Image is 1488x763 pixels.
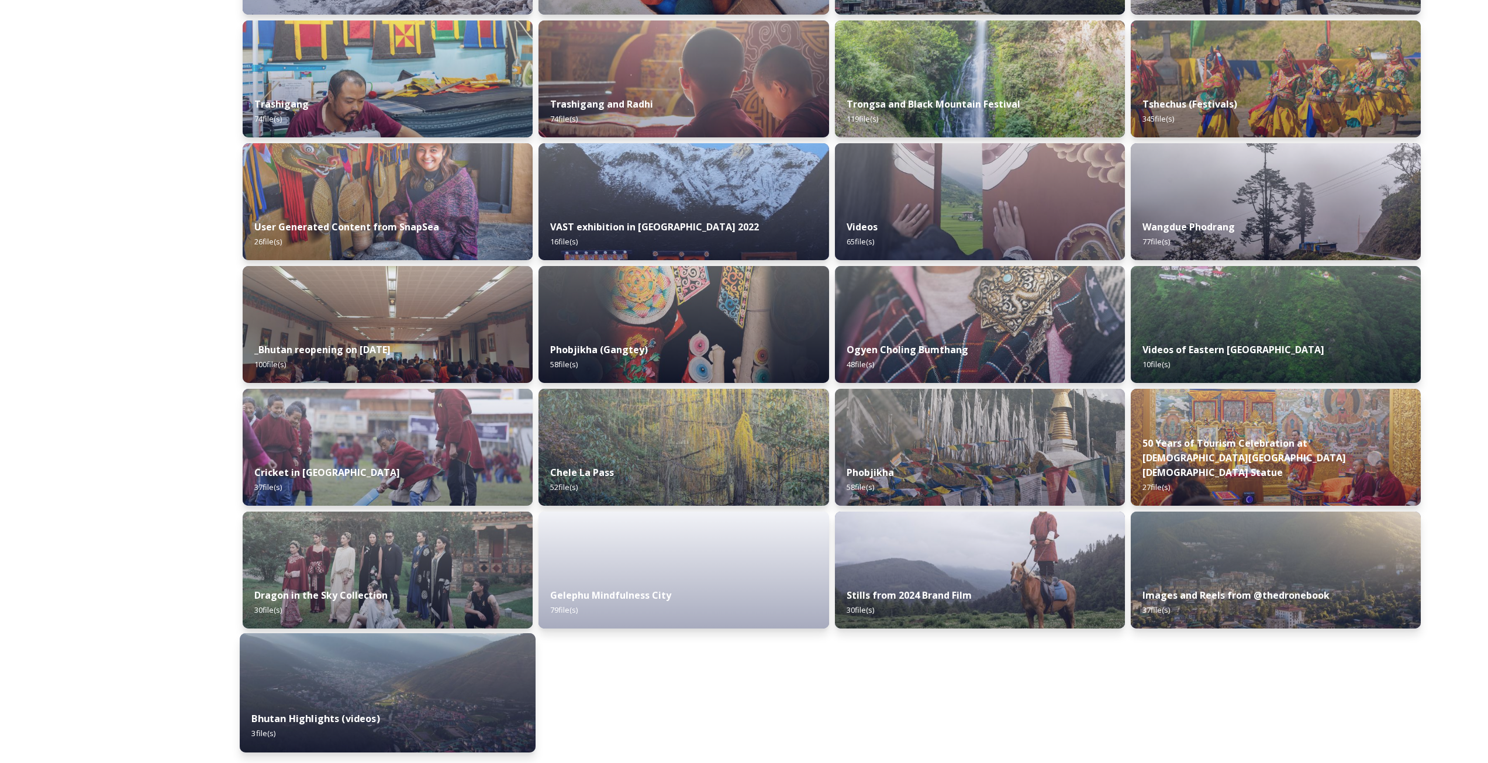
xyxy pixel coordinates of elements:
[1131,266,1421,383] img: East%2520Bhutan%2520-%2520Khoma%25204K%2520Color%2520Graded.jpg
[1131,143,1421,260] img: 2022-10-01%252016.15.46.jpg
[550,359,578,370] span: 58 file(s)
[1142,437,1346,479] strong: 50 Years of Tourism Celebration at [DEMOGRAPHIC_DATA][GEOGRAPHIC_DATA][DEMOGRAPHIC_DATA] Statue
[835,389,1125,506] img: Phobjika%2520by%2520Matt%2520Dutile1.jpg
[251,728,275,738] span: 3 file(s)
[550,466,614,479] strong: Chele La Pass
[835,512,1125,629] img: 4075df5a-b6ee-4484-8e29-7e779a92fa88.jpg
[251,712,379,725] strong: Bhutan Highlights (videos)
[538,20,828,137] img: Trashigang%2520and%2520Rangjung%2520060723%2520by%2520Amp%2520Sripimanwat-32.jpg
[550,589,671,602] strong: Gelephu Mindfulness City
[538,512,828,658] iframe: msdoc-iframe
[243,266,533,383] img: DSC00319.jpg
[847,236,874,247] span: 65 file(s)
[254,236,282,247] span: 26 file(s)
[243,143,533,260] img: 0FDA4458-C9AB-4E2F-82A6-9DC136F7AE71.jpeg
[835,143,1125,260] img: Textile.jpg
[550,236,578,247] span: 16 file(s)
[1142,589,1330,602] strong: Images and Reels from @thedronebook
[847,359,874,370] span: 48 file(s)
[847,482,874,492] span: 58 file(s)
[1142,482,1170,492] span: 27 file(s)
[835,20,1125,137] img: 2022-10-01%252018.12.56.jpg
[254,482,282,492] span: 37 file(s)
[243,20,533,137] img: Trashigang%2520and%2520Rangjung%2520060723%2520by%2520Amp%2520Sripimanwat-66.jpg
[847,589,972,602] strong: Stills from 2024 Brand Film
[243,512,533,629] img: 74f9cf10-d3d5-4c08-9371-13a22393556d.jpg
[847,343,968,356] strong: Ogyen Choling Bumthang
[1142,343,1324,356] strong: Videos of Eastern [GEOGRAPHIC_DATA]
[1142,359,1170,370] span: 10 file(s)
[254,359,286,370] span: 100 file(s)
[1142,113,1174,124] span: 345 file(s)
[254,343,391,356] strong: _Bhutan reopening on [DATE]
[538,266,828,383] img: Phobjika%2520by%2520Matt%2520Dutile2.jpg
[254,466,400,479] strong: Cricket in [GEOGRAPHIC_DATA]
[550,482,578,492] span: 52 file(s)
[1142,98,1237,111] strong: Tshechus (Festivals)
[550,220,759,233] strong: VAST exhibition in [GEOGRAPHIC_DATA] 2022
[847,98,1020,111] strong: Trongsa and Black Mountain Festival
[243,389,533,506] img: Bhutan%2520Cricket%25201.jpeg
[538,389,828,506] img: Marcus%2520Westberg%2520Chelela%2520Pass%25202023_52.jpg
[538,143,828,260] img: VAST%2520Bhutan%2520art%2520exhibition%2520in%2520Brussels3.jpg
[550,98,653,111] strong: Trashigang and Radhi
[1142,236,1170,247] span: 77 file(s)
[254,605,282,615] span: 30 file(s)
[835,266,1125,383] img: Ogyen%2520Choling%2520by%2520Matt%2520Dutile5.jpg
[550,343,648,356] strong: Phobjikha (Gangtey)
[254,589,388,602] strong: Dragon in the Sky Collection
[254,220,439,233] strong: User Generated Content from SnapSea
[847,113,878,124] span: 119 file(s)
[847,466,894,479] strong: Phobjikha
[1131,389,1421,506] img: DSC00164.jpg
[254,113,282,124] span: 74 file(s)
[1131,512,1421,629] img: 01697a38-64e0-42f2-b716-4cd1f8ee46d6.jpg
[1142,605,1170,615] span: 37 file(s)
[550,113,578,124] span: 74 file(s)
[847,220,878,233] strong: Videos
[847,605,874,615] span: 30 file(s)
[240,633,536,752] img: b4ca3a00-89c2-4894-a0d6-064d866d0b02.jpg
[1131,20,1421,137] img: Dechenphu%2520Festival14.jpg
[550,605,578,615] span: 79 file(s)
[254,98,309,111] strong: Trashigang
[1142,220,1235,233] strong: Wangdue Phodrang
